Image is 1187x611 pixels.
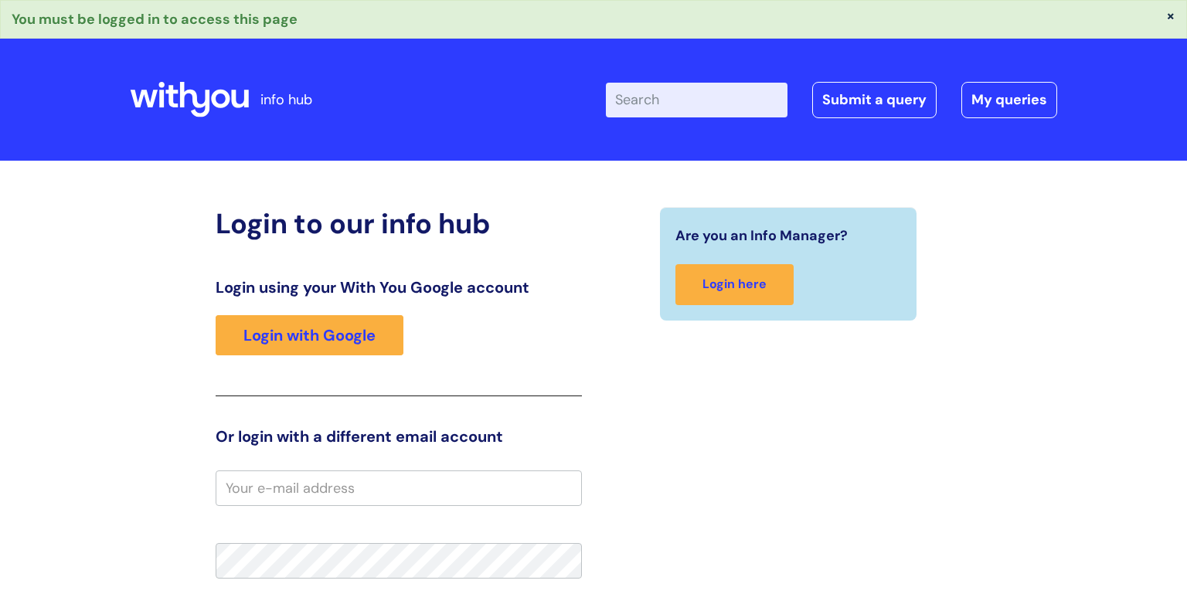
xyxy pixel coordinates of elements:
p: info hub [260,87,312,112]
span: Are you an Info Manager? [675,223,848,248]
h3: Login using your With You Google account [216,278,582,297]
a: Submit a query [812,82,937,117]
a: Login here [675,264,794,305]
h3: Or login with a different email account [216,427,582,446]
a: My queries [961,82,1057,117]
input: Search [606,83,787,117]
h2: Login to our info hub [216,207,582,240]
input: Your e-mail address [216,470,582,506]
button: × [1166,8,1175,22]
a: Login with Google [216,315,403,355]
